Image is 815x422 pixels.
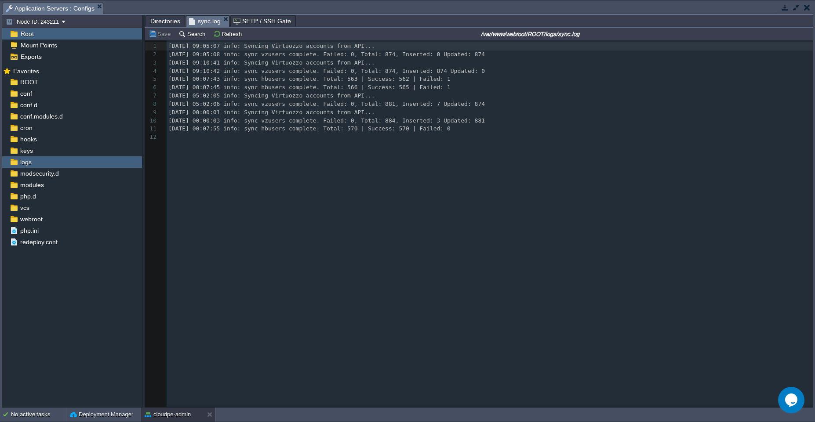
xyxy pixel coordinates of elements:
div: No active tasks [11,408,66,422]
iframe: chat widget [778,387,806,413]
span: sync.log [189,16,221,27]
span: [DATE] 09:05:07 info: Syncing Virtuozzo accounts from API... [168,43,375,49]
a: vcs [18,204,31,212]
a: Mount Points [19,41,58,49]
button: Save [149,30,173,38]
a: webroot [18,215,44,223]
button: Refresh [213,30,244,38]
li: /var/www/webroot/ROOT/logs/sync.log [186,15,229,26]
button: Deployment Manager [70,410,133,419]
a: modules [18,181,45,189]
a: Exports [19,53,43,61]
span: [DATE] 09:05:08 info: sync vzusers complete. Failed: 0, Total: 874, Inserted: 0 Updated: 874 [168,51,485,58]
div: 10 [145,117,159,125]
span: SFTP / SSH Gate [233,16,291,26]
span: Application Servers : Configs [6,3,95,14]
a: redeploy.conf [18,238,59,246]
a: logs [18,158,33,166]
div: 3 [145,59,159,67]
span: [DATE] 00:00:01 info: Syncing Virtuozzo accounts from API... [168,109,375,115]
div: 5 [145,75,159,83]
span: [DATE] 00:07:43 info: sync hbusers complete. Total: 563 | Success: 562 | Failed: 1 [168,76,451,82]
a: php.d [18,192,37,200]
span: Favorites [11,67,40,75]
div: 2 [145,50,159,59]
span: [DATE] 00:07:45 info: sync hbusers complete. Total: 566 | Success: 565 | Failed: 1 [168,84,451,90]
div: 12 [145,133,159,141]
span: [DATE] 00:00:03 info: sync vzusers complete. Failed: 0, Total: 884, Inserted: 3 Updated: 881 [168,117,485,124]
button: cloudpe-admin [145,410,191,419]
a: hooks [18,135,38,143]
a: conf [18,90,33,97]
div: 8 [145,100,159,108]
a: Favorites [11,68,40,75]
button: Node ID: 243211 [6,18,62,25]
span: [DATE] 05:02:06 info: sync vzusers complete. Failed: 0, Total: 881, Inserted: 7 Updated: 874 [168,101,485,107]
a: conf.d [18,101,39,109]
div: 11 [145,125,159,133]
a: modsecurity.d [18,170,60,177]
div: 7 [145,92,159,100]
a: keys [18,147,34,155]
div: 4 [145,67,159,76]
a: cron [18,124,34,132]
a: ROOT [18,78,40,86]
span: Directories [150,16,180,26]
div: 6 [145,83,159,92]
div: 9 [145,108,159,117]
a: Root [19,30,35,38]
span: [DATE] 05:02:05 info: Syncing Virtuozzo accounts from API... [168,92,375,99]
span: [DATE] 09:10:42 info: sync vzusers complete. Failed: 0, Total: 874, Inserted: 874 Updated: 0 [168,68,485,74]
a: php.ini [18,227,40,234]
button: Search [178,30,208,38]
span: [DATE] 00:07:55 info: sync hbusers complete. Total: 570 | Success: 570 | Failed: 0 [168,125,451,132]
div: 1 [145,42,159,50]
span: [DATE] 09:10:41 info: Syncing Virtuozzo accounts from API... [168,59,375,66]
a: conf.modules.d [18,112,64,120]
